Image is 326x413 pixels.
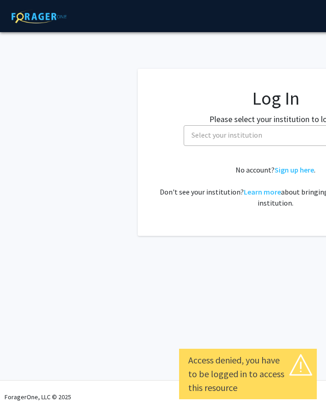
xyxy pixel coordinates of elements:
img: ForagerOne Logo [7,10,71,23]
a: Sign up here [275,165,314,174]
div: Access denied, you have to be logged in to access this resource [188,353,308,395]
span: Select your institution [191,130,262,140]
div: ForagerOne, LLC © 2025 [5,381,71,413]
a: Learn more about bringing ForagerOne to your institution [244,187,281,196]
